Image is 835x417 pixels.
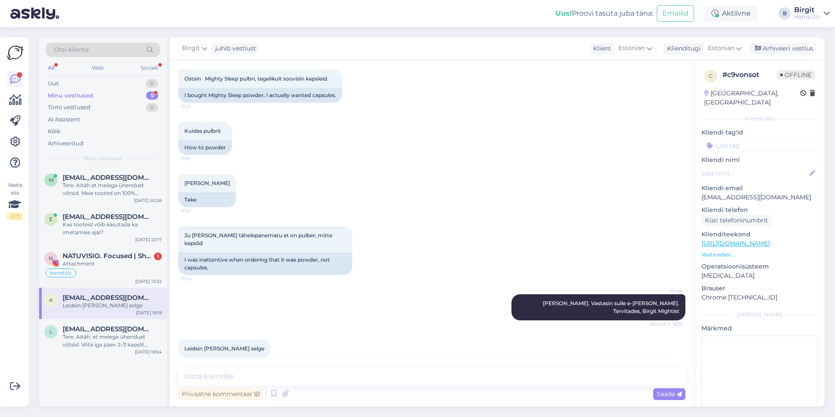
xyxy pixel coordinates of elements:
[7,181,23,220] div: Vaata siia
[146,103,158,112] div: 0
[49,255,53,262] span: N
[701,230,818,239] p: Klienditeekond
[63,325,153,333] span: lilianaE@mail.ee
[181,358,214,365] span: 19:19
[135,236,162,243] div: [DATE] 23:17
[63,213,153,221] span: ene.teor@outlook.com
[701,324,818,333] p: Märkmed
[701,271,818,280] p: [MEDICAL_DATA]
[701,193,818,202] p: [EMAIL_ADDRESS][DOMAIN_NAME]
[178,88,342,103] div: I bought Mighty Sleep powder, I actually wanted capsules.
[657,390,682,398] span: Saada
[722,70,777,80] div: # c9vonsot
[135,349,162,355] div: [DATE] 18:54
[83,155,123,162] span: Minu vestlused
[136,309,162,316] div: [DATE] 19:19
[63,260,162,268] div: Attachment
[181,276,214,282] span: 17:24
[48,91,93,100] div: Minu vestlused
[701,205,818,215] p: Kliendi telefon
[649,321,683,327] span: Nähtud ✓ 18:55
[701,239,770,247] a: [URL][DOMAIN_NAME]
[48,79,59,88] div: Uus
[701,184,818,193] p: Kliendi email
[181,208,214,214] span: 17:21
[48,115,80,124] div: AI Assistent
[701,311,818,319] div: [PERSON_NAME]
[135,278,162,285] div: [DATE] 13:32
[750,43,817,54] div: Arhiveeri vestlus
[701,251,818,259] p: Vaata edasi ...
[146,79,158,88] div: 0
[650,287,683,294] span: Birgit
[134,197,162,204] div: [DATE] 20:26
[7,44,23,61] img: Askly Logo
[50,328,53,335] span: l
[704,89,800,107] div: [GEOGRAPHIC_DATA], [GEOGRAPHIC_DATA]
[49,216,53,222] span: e
[63,221,162,236] div: Kas tooteid võib kasutada ka imetamise ajal?
[181,155,214,162] span: 17:21
[63,252,153,260] span: NATUVISIO. Focused | Sharing Natural Vision
[664,44,701,53] div: Klienditugi
[543,300,681,314] span: [PERSON_NAME]. Vastasin sulle e-[PERSON_NAME]. Tervitades, Birgit Mightist
[701,139,818,152] input: Lisa tag
[48,127,60,136] div: Kõik
[182,44,200,53] span: Birgit
[184,345,264,352] span: Leidsin [PERSON_NAME] selge
[178,388,263,400] div: Privaatne kommentaar
[146,91,158,100] div: 5
[63,333,162,349] div: Tere. Aitäh, et meiega ühendust võtsid. Võta iga päev 2–3 kapslit pärast hommikusööki — nii imend...
[154,252,162,260] div: 1
[212,44,256,53] div: juhib vestlust
[63,302,162,309] div: Leidsin [PERSON_NAME] selge
[48,139,83,148] div: Arhiveeritud
[777,70,815,80] span: Offline
[794,13,820,20] div: Hatha OÜ
[657,5,694,22] button: Emailid
[63,294,153,302] span: koivmerle@gmail.com
[184,75,328,82] span: Ostsin Mighty Sleep pulbri, tegelikult soovisin kapsleid.
[7,212,23,220] div: 2 / 3
[705,6,758,21] div: Aktiivne
[63,182,162,197] div: Tere. Aitäh et meiega ühendust võtsid. Meie tooted on 100% looduslikud ja turvalised ning otsesei...
[178,140,232,155] div: How to powder
[50,270,72,276] span: koostöö
[139,62,160,74] div: Socials
[49,297,53,303] span: k
[618,44,645,53] span: Estonian
[49,177,53,183] span: m
[794,7,820,13] div: Birgit
[701,115,818,123] div: Kliendi info
[708,44,735,53] span: Estonian
[701,284,818,293] p: Brauser
[54,45,89,54] span: Otsi kliente
[701,128,818,137] p: Kliendi tag'id
[184,128,221,134] span: Kuidas pulbrit
[701,262,818,271] p: Operatsioonisüsteem
[555,8,653,19] div: Proovi tasuta juba täna:
[701,155,818,165] p: Kliendi nimi
[794,7,830,20] a: BirgitHatha OÜ
[178,192,236,207] div: Take
[46,62,56,74] div: All
[709,73,713,79] span: c
[181,103,214,110] span: 17:21
[701,215,772,226] div: Küsi telefoninumbrit
[184,180,230,186] span: [PERSON_NAME]
[701,293,818,302] p: Chrome [TECHNICAL_ID]
[63,174,153,182] span: mariipilv@gmail.com
[778,7,791,20] div: B
[184,232,334,246] span: Ju [PERSON_NAME] tähelepanematu et on pulber, mitte kapslid
[178,252,352,275] div: I was inattentive when ordering that it was powder, not capsules.
[90,62,105,74] div: Web
[48,103,90,112] div: Tiimi vestlused
[590,44,611,53] div: Klient
[555,9,572,17] b: Uus!
[702,168,808,178] input: Lisa nimi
